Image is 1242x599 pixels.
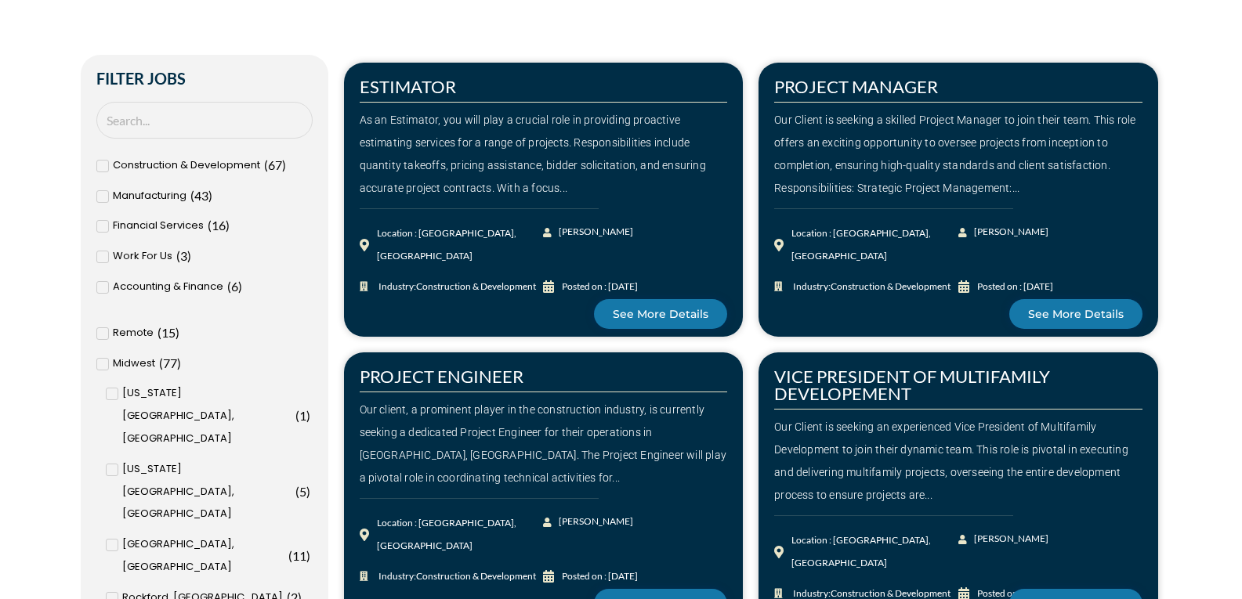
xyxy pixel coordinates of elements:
span: ( [159,355,163,370]
span: 5 [299,484,306,499]
span: See More Details [1028,309,1124,319]
span: 15 [161,325,176,340]
a: [PERSON_NAME] [958,528,1050,550]
span: ) [238,279,242,294]
span: ( [288,548,292,563]
span: See More Details [613,309,708,319]
span: 6 [231,279,238,294]
span: ) [306,548,310,563]
span: Accounting & Finance [113,276,223,298]
span: ( [190,188,194,203]
div: Posted on : [DATE] [977,276,1053,298]
span: 1 [299,408,306,423]
input: Search Job [96,102,313,139]
span: ( [227,279,231,294]
span: 3 [180,248,187,263]
a: Industry:Construction & Development [360,565,544,588]
span: Remote [113,322,154,345]
span: Construction & Development [416,280,536,292]
span: ( [158,325,161,340]
span: ) [177,355,181,370]
span: 11 [292,548,306,563]
span: [PERSON_NAME] [555,511,633,533]
div: Our client, a prominent player in the construction industry, is currently seeking a dedicated Pro... [360,399,728,489]
div: Posted on : [DATE] [562,276,638,298]
span: Manufacturing [113,185,186,207]
span: Construction & Development [113,154,260,177]
div: Our Client is seeking an experienced Vice President of Multifamily Development to join their dyna... [774,416,1142,506]
span: Midwest [113,352,155,375]
span: 16 [212,218,226,233]
span: 77 [163,355,177,370]
span: ( [264,157,268,172]
span: [PERSON_NAME] [970,528,1048,550]
span: ) [208,188,212,203]
span: Construction & Development [416,570,536,582]
a: VICE PRESIDENT OF MULTIFAMILY DEVELOPEMENT [774,366,1050,404]
div: Location : [GEOGRAPHIC_DATA], [GEOGRAPHIC_DATA] [791,222,958,268]
a: PROJECT MANAGER [774,76,938,97]
a: [PERSON_NAME] [958,221,1050,244]
a: Industry:Construction & Development [774,276,958,298]
span: Financial Services [113,215,204,237]
a: PROJECT ENGINEER [360,366,523,387]
span: [PERSON_NAME] [555,221,633,244]
span: ( [295,408,299,423]
span: ( [176,248,180,263]
span: Work For Us [113,245,172,268]
span: [US_STATE][GEOGRAPHIC_DATA], [GEOGRAPHIC_DATA] [122,458,291,525]
a: See More Details [594,299,727,329]
div: Location : [GEOGRAPHIC_DATA], [GEOGRAPHIC_DATA] [377,222,544,268]
span: Industry: [375,276,536,298]
span: ( [295,484,299,499]
span: ) [282,157,286,172]
div: Our Client is seeking a skilled Project Manager to join their team. This role offers an exciting ... [774,109,1142,199]
span: ) [187,248,191,263]
span: [PERSON_NAME] [970,221,1048,244]
span: 43 [194,188,208,203]
span: 67 [268,157,282,172]
div: As an Estimator, you will play a crucial role in providing proactive estimating services for a ra... [360,109,728,199]
span: ) [226,218,230,233]
span: [US_STATE][GEOGRAPHIC_DATA], [GEOGRAPHIC_DATA] [122,382,291,449]
span: ) [306,484,310,499]
a: See More Details [1009,299,1142,329]
h2: Filter Jobs [96,70,313,86]
span: [GEOGRAPHIC_DATA], [GEOGRAPHIC_DATA] [122,533,284,579]
span: ) [176,325,179,340]
div: Posted on : [DATE] [562,565,638,588]
span: Industry: [375,565,536,588]
span: ) [306,408,310,423]
div: Location : [GEOGRAPHIC_DATA], [GEOGRAPHIC_DATA] [791,529,958,575]
div: Location : [GEOGRAPHIC_DATA], [GEOGRAPHIC_DATA] [377,512,544,558]
a: [PERSON_NAME] [543,511,635,533]
span: Construction & Development [831,280,951,292]
span: Industry: [789,276,951,298]
a: Industry:Construction & Development [360,276,544,298]
a: [PERSON_NAME] [543,221,635,244]
span: ( [208,218,212,233]
a: ESTIMATOR [360,76,456,97]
